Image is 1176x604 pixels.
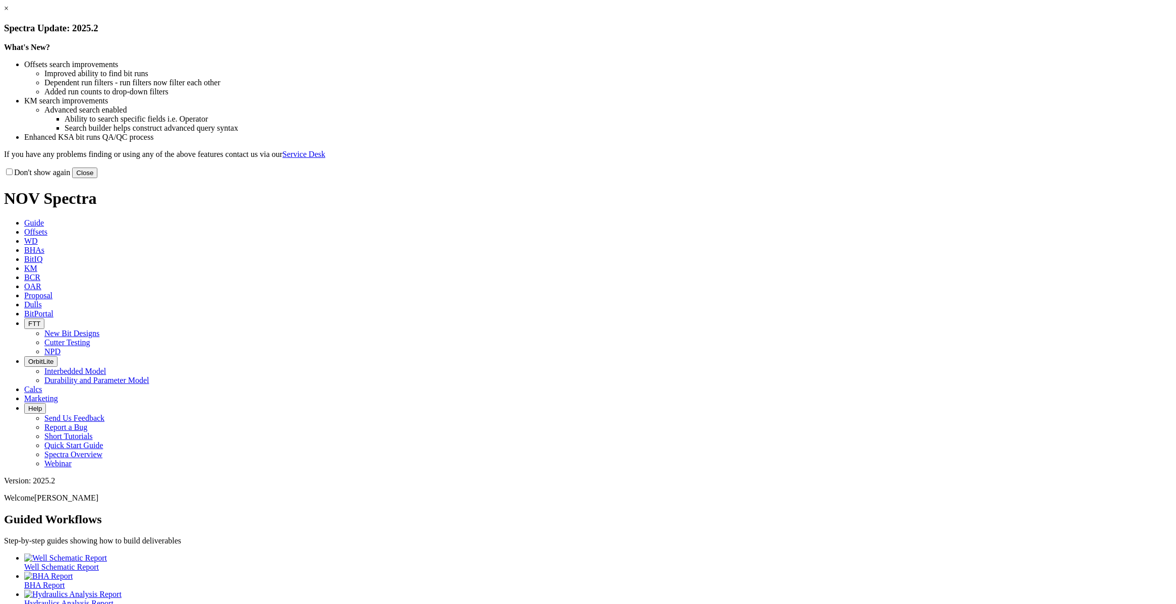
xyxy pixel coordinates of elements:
[24,563,99,571] span: Well Schematic Report
[24,273,40,282] span: BCR
[24,590,122,599] img: Hydraulics Analysis Report
[24,300,42,309] span: Dulls
[44,441,103,450] a: Quick Start Guide
[4,43,50,51] strong: What's New?
[24,60,1172,69] li: Offsets search improvements
[44,69,1172,78] li: Improved ability to find bit runs
[44,432,93,441] a: Short Tutorials
[6,169,13,175] input: Don't show again
[4,536,1172,545] p: Step-by-step guides showing how to build deliverables
[24,291,52,300] span: Proposal
[24,394,58,403] span: Marketing
[44,423,87,431] a: Report a Bug
[65,124,1172,133] li: Search builder helps construct advanced query syntax
[44,459,72,468] a: Webinar
[4,493,1172,503] p: Welcome
[24,228,47,236] span: Offsets
[24,309,53,318] span: BitPortal
[24,572,73,581] img: BHA Report
[44,338,90,347] a: Cutter Testing
[24,237,38,245] span: WD
[44,376,149,385] a: Durability and Parameter Model
[4,150,1172,159] p: If you have any problems finding or using any of the above features contact us via our
[24,255,42,263] span: BitIQ
[4,4,9,13] a: ×
[24,218,44,227] span: Guide
[24,282,41,291] span: OAR
[4,23,1172,34] h3: Spectra Update: 2025.2
[24,246,44,254] span: BHAs
[44,105,1172,115] li: Advanced search enabled
[28,405,42,412] span: Help
[24,554,107,563] img: Well Schematic Report
[4,189,1172,208] h1: NOV Spectra
[28,320,40,327] span: FTT
[28,358,53,365] span: OrbitLite
[34,493,98,502] span: [PERSON_NAME]
[44,414,104,422] a: Send Us Feedback
[65,115,1172,124] li: Ability to search specific fields i.e. Operator
[283,150,325,158] a: Service Desk
[72,168,97,178] button: Close
[24,581,65,589] span: BHA Report
[44,329,99,338] a: New Bit Designs
[24,385,42,394] span: Calcs
[44,347,61,356] a: NPD
[44,367,106,375] a: Interbedded Model
[44,78,1172,87] li: Dependent run filters - run filters now filter each other
[4,168,70,177] label: Don't show again
[4,513,1172,526] h2: Guided Workflows
[24,133,1172,142] li: Enhanced KSA bit runs QA/QC process
[24,264,37,272] span: KM
[24,96,1172,105] li: KM search improvements
[44,450,102,459] a: Spectra Overview
[4,476,1172,485] div: Version: 2025.2
[44,87,1172,96] li: Added run counts to drop-down filters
